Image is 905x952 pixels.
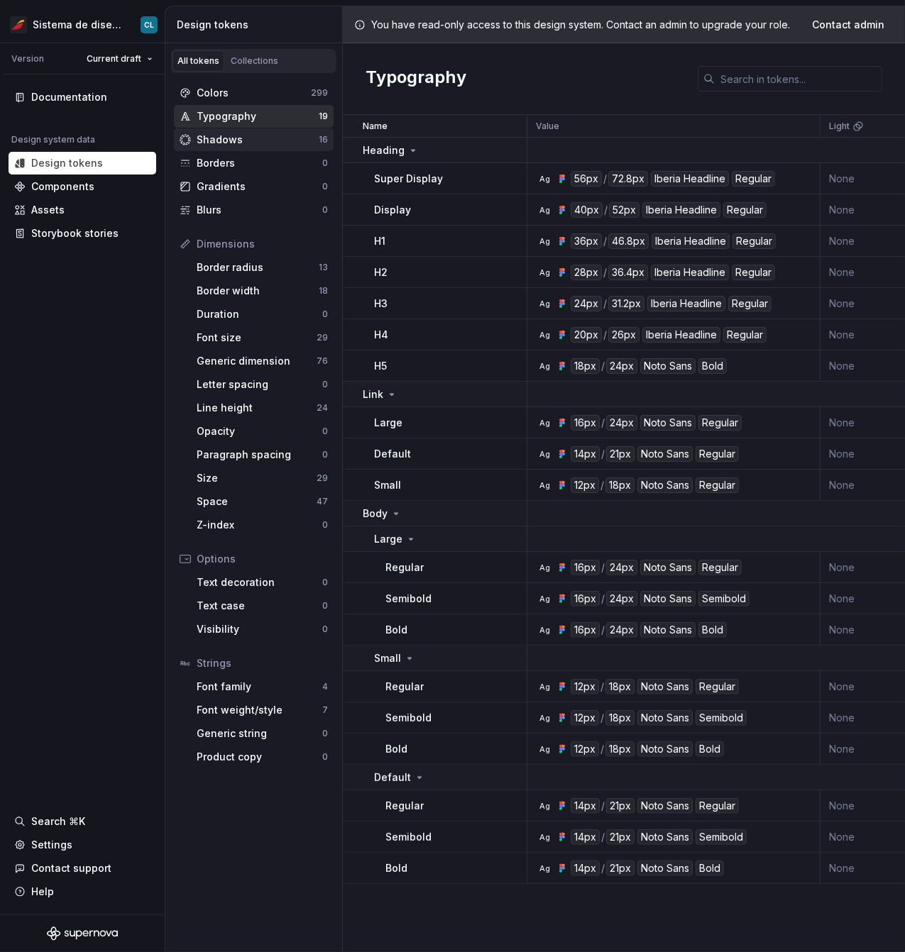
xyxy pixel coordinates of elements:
div: Regular [696,477,739,493]
div: Ag [539,480,551,491]
div: Noto Sans [637,860,693,876]
div: 0 [322,600,328,611]
div: 16 [319,134,328,145]
div: 12px [571,710,599,726]
div: Noto Sans [640,560,696,575]
div: 0 [322,751,328,763]
div: / [603,265,607,280]
a: Border radius13 [191,256,334,279]
div: Typography [197,109,319,123]
div: Ag [539,173,551,184]
div: Paragraph spacing [197,448,322,462]
div: Font size [197,331,317,345]
div: 24 [317,402,328,414]
a: Settings [9,834,156,856]
p: H1 [374,234,385,248]
div: Iberia Headline [652,233,730,249]
div: Ag [539,417,551,428]
div: Regular [723,327,767,343]
div: 0 [322,449,328,460]
div: 0 [322,519,328,531]
div: Design tokens [177,18,336,32]
div: Noto Sans [637,477,693,493]
div: 21px [606,860,635,876]
p: Bold [385,623,407,637]
div: Regular [733,233,776,249]
div: 0 [322,181,328,192]
div: 0 [322,577,328,588]
div: Ag [539,236,551,247]
a: Storybook stories [9,222,156,245]
button: Contact support [9,857,156,880]
div: Ag [539,624,551,636]
div: / [601,560,605,575]
a: Design tokens [9,152,156,175]
a: Size29 [191,467,334,489]
a: Contact admin [803,12,894,38]
div: Ag [539,360,551,372]
a: Text case0 [191,594,334,617]
div: Semibold [696,710,747,726]
a: Opacity0 [191,420,334,443]
div: Collections [231,55,278,67]
div: Size [197,471,317,485]
div: Z-index [197,518,322,532]
div: Noto Sans [640,591,696,607]
p: H3 [374,297,388,311]
div: Noto Sans [637,679,693,694]
div: 24px [606,415,637,431]
div: CL [144,19,154,31]
div: Ag [539,743,551,755]
a: Generic dimension76 [191,350,334,372]
a: Generic string0 [191,722,334,745]
div: Options [197,552,328,566]
div: 18px [571,358,600,374]
div: Letter spacing [197,377,322,392]
div: Ag [539,298,551,309]
p: Small [374,651,401,665]
div: Documentation [31,90,107,104]
p: You have read-only access to this design system. Contact an admin to upgrade your role. [371,18,790,32]
p: H2 [374,265,388,279]
div: / [601,415,605,431]
div: / [600,477,604,493]
div: Colors [197,86,311,100]
p: H5 [374,359,387,373]
div: Noto Sans [640,358,696,374]
div: Storybook stories [31,226,119,240]
div: 21px [606,829,635,845]
button: Current draft [80,49,159,69]
div: 0 [322,157,328,169]
div: / [604,202,608,218]
h2: Typography [366,66,466,92]
a: Assets [9,199,156,221]
button: Search ⌘K [9,810,156,833]
div: 16px [571,622,600,638]
div: 13 [319,262,328,273]
button: Sistema de diseño IberiaCL [3,9,162,40]
div: Assets [31,203,65,217]
p: H4 [374,328,388,342]
div: Generic string [197,726,322,741]
a: Blurs0 [174,199,334,221]
p: Heading [363,143,405,157]
p: Large [374,532,402,546]
div: Ag [539,267,551,278]
div: 18px [605,710,635,726]
button: Help [9,880,156,903]
div: 7 [322,704,328,716]
div: Bold [696,860,724,876]
div: 18px [605,679,635,694]
div: Noto Sans [637,798,693,814]
div: Duration [197,307,322,321]
div: / [600,679,604,694]
div: 46.8px [608,233,649,249]
div: Iberia Headline [651,265,729,280]
div: 24px [571,296,602,311]
a: Colors299 [174,82,334,104]
div: 14px [571,798,600,814]
div: Regular [728,296,772,311]
div: Regular [723,202,767,218]
div: 16px [571,560,600,575]
p: Regular [385,799,424,813]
